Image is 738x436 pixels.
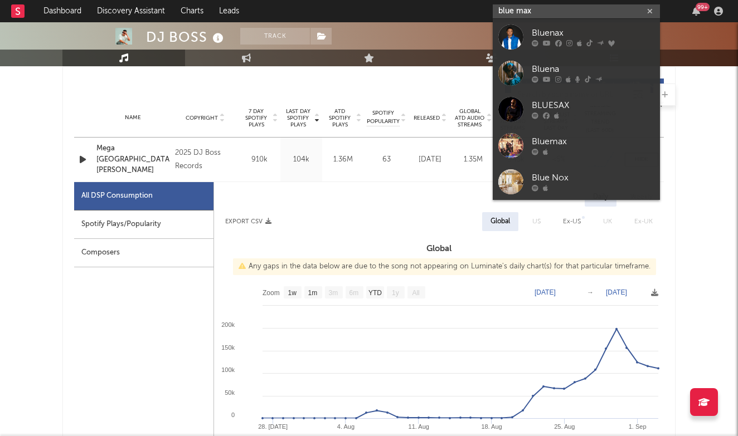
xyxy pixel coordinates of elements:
text: Zoom [263,289,280,297]
div: Blue Nox [532,172,654,185]
span: Released [414,115,440,121]
a: Bluemax [493,128,660,164]
text: 200k [221,321,235,328]
text: 11. Aug [409,423,429,430]
text: → [587,288,594,296]
text: 1. Sep [629,423,647,430]
div: 1.35M [454,154,492,165]
text: 0 [231,411,235,418]
div: 63 [367,154,406,165]
div: Bluenax [532,27,654,40]
text: YTD [368,289,382,297]
div: 1.36M [325,154,361,165]
button: Export CSV [225,218,271,225]
div: 104k [283,154,319,165]
h3: Global [214,242,664,256]
div: Spotify Plays/Popularity [74,210,213,239]
div: DJ BOSS [146,28,226,46]
a: Bluenax [493,19,660,55]
button: 99+ [692,7,700,16]
a: BLUESAX [493,91,660,128]
div: [DATE] [411,154,449,165]
span: Copyright [186,115,218,121]
text: 50k [225,389,235,396]
text: 6m [349,289,359,297]
div: BLUESAX [532,99,654,112]
div: Name [96,114,169,122]
text: 1y [392,289,399,297]
text: 28. [DATE] [258,423,288,430]
a: Blue Nox [493,164,660,200]
text: [DATE] [535,288,556,296]
text: [DATE] [606,288,627,296]
span: Last Day Spotify Plays [283,108,313,128]
span: Spotify Popularity [367,109,400,126]
text: 150k [221,344,235,351]
text: 4. Aug [337,423,355,430]
div: Bluena [532,63,654,76]
text: 3m [329,289,338,297]
text: 25. Aug [554,423,575,430]
text: 18. Aug [481,423,502,430]
span: ATD Spotify Plays [325,108,355,128]
text: 1m [308,289,318,297]
span: Global ATD Audio Streams [454,108,485,128]
div: 910k [241,154,278,165]
div: 99 + [696,3,710,11]
div: Ex-US [563,215,581,228]
input: Search for artists [493,4,660,18]
a: Bluena [493,55,660,91]
button: Track [240,28,310,45]
text: 100k [221,366,235,373]
div: 2025 DJ Boss Records [175,146,236,173]
div: All DSP Consumption [74,182,213,210]
text: 1w [288,289,297,297]
div: Any gaps in the data below are due to the song not appearing on Luminate's daily chart(s) for tha... [233,258,656,275]
span: 7 Day Spotify Plays [241,108,271,128]
div: Composers [74,239,213,267]
text: All [412,289,419,297]
div: Global [491,215,510,228]
div: All DSP Consumption [81,189,153,203]
div: Bluemax [532,135,654,149]
a: Mega [GEOGRAPHIC_DATA][PERSON_NAME] [96,143,169,176]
